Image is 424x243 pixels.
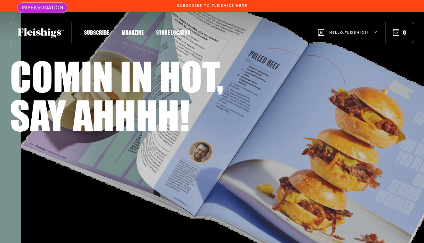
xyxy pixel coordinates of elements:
[156,29,191,36] span: Store locator
[177,4,247,8] span: Subscribe To Fleishigs Here
[122,29,144,36] span: Magazine
[10,57,223,95] h1: Comin in hot,
[84,29,109,36] span: Subscribe
[84,28,109,37] a: Subscribe
[329,30,369,45] span: Hello, Fleishigs !
[318,20,378,45] button: Hello,Fleishigs!
[393,29,406,36] button: 0
[122,28,144,37] a: Magazine
[156,28,191,37] a: Store locator
[10,95,190,134] h1: Say ahhhh!
[18,3,67,13] div: IMPERSONATION
[176,4,249,7] a: Subscribe To Fleishigs Here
